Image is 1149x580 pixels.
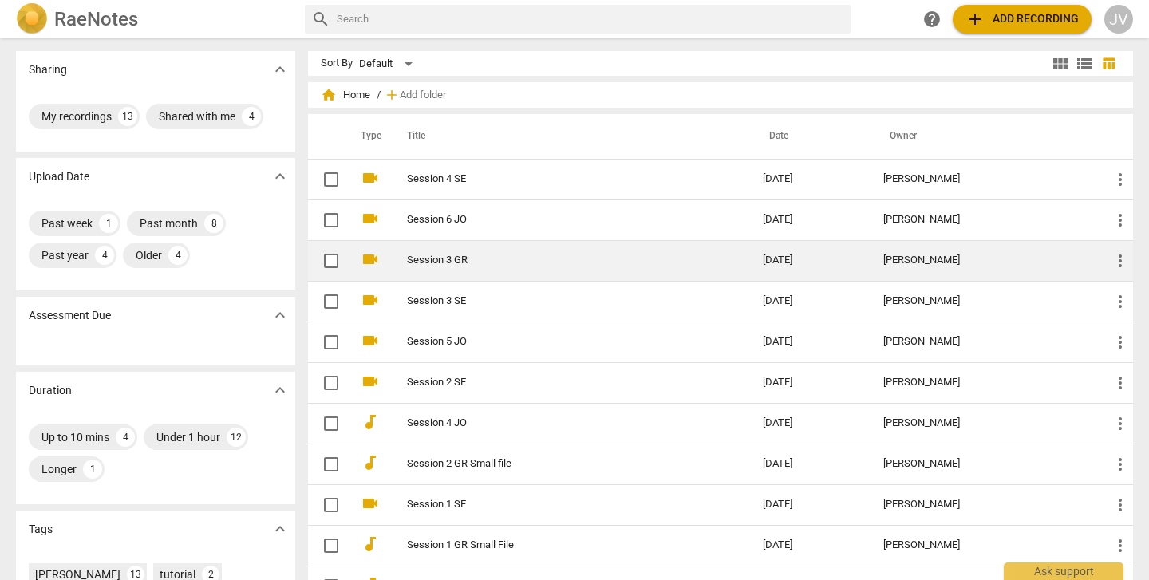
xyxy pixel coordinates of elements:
span: videocam [361,331,380,350]
div: 1 [99,214,118,233]
a: Session 1 GR Small File [407,539,705,551]
h2: RaeNotes [54,8,138,30]
td: [DATE] [750,484,871,525]
span: Add recording [965,10,1079,29]
a: Session 3 GR [407,254,705,266]
div: Up to 10 mins [41,429,109,445]
span: more_vert [1111,495,1130,515]
span: expand_more [270,306,290,325]
input: Search [337,6,844,32]
span: search [311,10,330,29]
td: [DATE] [750,403,871,444]
div: [PERSON_NAME] [883,336,1085,348]
span: expand_more [270,381,290,400]
button: Show more [268,57,292,81]
th: Date [750,114,871,159]
span: expand_more [270,519,290,539]
a: Session 6 JO [407,214,705,226]
span: expand_more [270,167,290,186]
td: [DATE] [750,322,871,362]
img: Logo [16,3,48,35]
a: Session 5 JO [407,336,705,348]
span: more_vert [1111,373,1130,393]
span: view_module [1051,54,1070,73]
a: Session 4 SE [407,173,705,185]
span: more_vert [1111,414,1130,433]
span: table_chart [1101,56,1116,71]
div: 4 [116,428,135,447]
span: videocam [361,290,380,310]
span: audiotrack [361,412,380,432]
div: 4 [95,246,114,265]
div: [PERSON_NAME] [883,254,1085,266]
span: audiotrack [361,453,380,472]
div: [PERSON_NAME] [883,539,1085,551]
div: 8 [204,214,223,233]
span: expand_more [270,60,290,79]
div: 4 [242,107,261,126]
span: videocam [361,168,380,187]
div: [PERSON_NAME] [883,214,1085,226]
div: 12 [227,428,246,447]
button: Show more [268,164,292,188]
button: JV [1104,5,1133,34]
button: Show more [268,303,292,327]
span: more_vert [1111,170,1130,189]
button: List view [1072,52,1096,76]
div: [PERSON_NAME] [883,499,1085,511]
div: 1 [83,460,102,479]
div: My recordings [41,109,112,124]
a: Session 1 SE [407,499,705,511]
span: Home [321,87,370,103]
button: Table view [1096,52,1120,76]
a: Session 2 GR Small file [407,458,705,470]
div: Older [136,247,162,263]
span: audiotrack [361,535,380,554]
td: [DATE] [750,159,871,199]
div: Longer [41,461,77,477]
span: help [922,10,942,29]
button: Upload [953,5,1092,34]
p: Tags [29,521,53,538]
div: [PERSON_NAME] [883,377,1085,389]
div: Shared with me [159,109,235,124]
td: [DATE] [750,199,871,240]
div: [PERSON_NAME] [883,417,1085,429]
div: [PERSON_NAME] [883,173,1085,185]
td: [DATE] [750,281,871,322]
button: Tile view [1048,52,1072,76]
span: more_vert [1111,333,1130,352]
button: Show more [268,378,292,402]
a: Session 2 SE [407,377,705,389]
div: [PERSON_NAME] [883,295,1085,307]
th: Owner [871,114,1098,159]
th: Type [348,114,388,159]
div: Under 1 hour [156,429,220,445]
th: Title [388,114,750,159]
span: videocam [361,372,380,391]
td: [DATE] [750,362,871,403]
span: add [384,87,400,103]
span: Add folder [400,89,446,101]
div: Sort By [321,57,353,69]
span: videocam [361,209,380,228]
span: more_vert [1111,536,1130,555]
div: 4 [168,246,188,265]
span: home [321,87,337,103]
span: / [377,89,381,101]
span: more_vert [1111,211,1130,230]
span: view_list [1075,54,1094,73]
span: more_vert [1111,455,1130,474]
td: [DATE] [750,525,871,566]
div: Default [359,51,418,77]
button: Show more [268,517,292,541]
td: [DATE] [750,240,871,281]
a: Session 4 JO [407,417,705,429]
div: Past month [140,215,198,231]
span: more_vert [1111,251,1130,270]
a: Help [918,5,946,34]
div: Past week [41,215,93,231]
span: add [965,10,985,29]
div: Ask support [1004,562,1123,580]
